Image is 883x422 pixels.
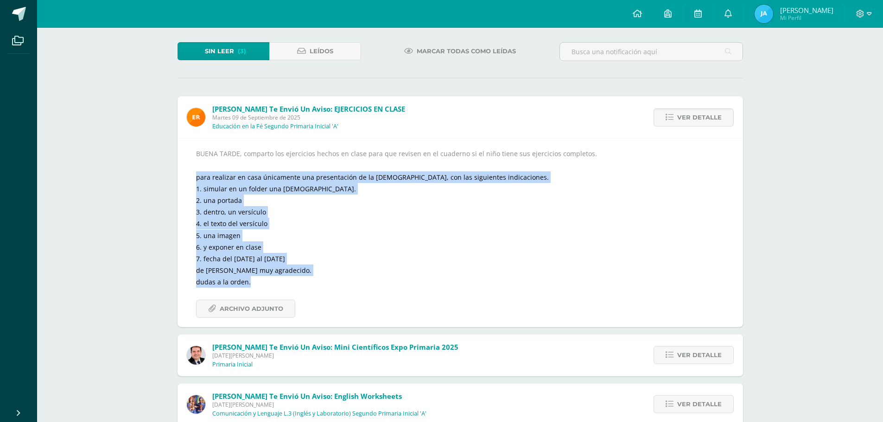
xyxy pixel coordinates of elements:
p: Primaria Inicial [212,361,253,368]
span: Sin leer [205,43,234,60]
span: Ver detalle [677,346,722,364]
input: Busca una notificación aquí [560,43,743,61]
span: Archivo Adjunto [220,300,283,317]
span: Ver detalle [677,396,722,413]
span: [PERSON_NAME] te envió un aviso: English worksheets [212,391,402,401]
span: (3) [238,43,246,60]
span: [PERSON_NAME] [780,6,833,15]
a: Sin leer(3) [178,42,269,60]
img: 3f4c0a665c62760dc8d25f6423ebedea.png [187,395,205,414]
img: 57933e79c0f622885edf5cfea874362b.png [187,346,205,365]
p: Educación en la Fé Segundo Primaria Inicial 'A' [212,123,338,130]
span: Marcar todas como leídas [417,43,516,60]
p: Comunicación y Lenguaje L.3 (Inglés y Laboratorio) Segundo Primaria Inicial 'A' [212,410,426,417]
span: Martes 09 de Septiembre de 2025 [212,113,405,121]
a: Leídos [269,42,361,60]
span: [PERSON_NAME] te envió un aviso: Mini Científicos Expo Primaria 2025 [212,342,458,352]
img: 890e40971ad6f46e050b48f7f5834b7c.png [187,108,205,126]
span: [DATE][PERSON_NAME] [212,401,426,409]
span: [PERSON_NAME] te envió un aviso: EJERCICIOS EN CLASE [212,104,405,113]
span: Ver detalle [677,109,722,126]
span: Mi Perfil [780,14,833,22]
div: BUENA TARDE, comparto los ejercicios hechos en clase para que revisen en el cuaderno si el niño t... [196,148,724,318]
a: Marcar todas como leídas [393,42,527,60]
span: [DATE][PERSON_NAME] [212,352,458,359]
span: Leídos [310,43,333,60]
a: Archivo Adjunto [196,300,295,318]
img: 76dff7412f314403290a0c3120dbd8ee.png [755,5,773,23]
